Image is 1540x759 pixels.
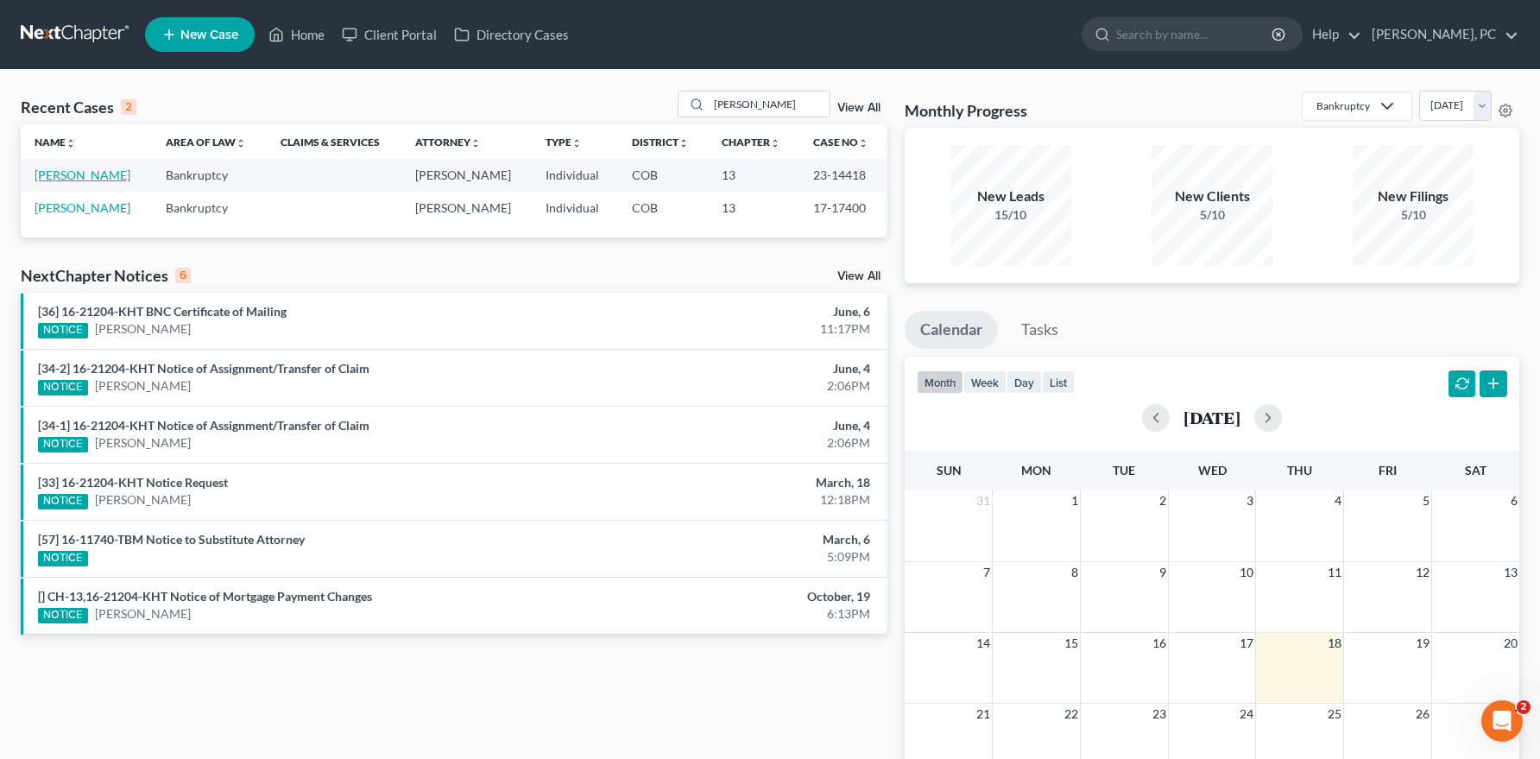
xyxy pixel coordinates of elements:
[1481,700,1523,742] iframe: Intercom live chat
[95,377,191,395] a: [PERSON_NAME]
[1158,490,1168,511] span: 2
[95,320,191,338] a: [PERSON_NAME]
[1245,490,1255,511] span: 3
[38,494,88,509] div: NOTICE
[166,136,246,149] a: Area of Lawunfold_more
[799,192,887,224] td: 17-17400
[837,270,880,282] a: View All
[415,136,481,149] a: Attorneyunfold_more
[963,370,1007,394] button: week
[905,311,998,349] a: Calendar
[709,92,830,117] input: Search by name...
[21,97,136,117] div: Recent Cases
[604,303,870,320] div: June, 6
[1326,704,1343,724] span: 25
[917,370,963,394] button: month
[975,633,992,654] span: 14
[445,19,577,50] a: Directory Cases
[905,100,1027,121] h3: Monthly Progress
[1006,311,1074,349] a: Tasks
[799,159,887,191] td: 23-14418
[1113,463,1135,478] span: Tue
[38,361,369,376] a: [34-2] 16-21204-KHT Notice of Assignment/Transfer of Claim
[632,136,689,149] a: Districtunfold_more
[950,187,1071,206] div: New Leads
[1363,19,1518,50] a: [PERSON_NAME], PC
[975,704,992,724] span: 21
[604,377,870,395] div: 2:06PM
[950,206,1071,224] div: 15/10
[604,588,870,605] div: October, 19
[1021,463,1051,478] span: Mon
[1414,704,1431,724] span: 26
[618,159,708,191] td: COB
[604,360,870,377] div: June, 4
[708,192,799,224] td: 13
[1333,490,1343,511] span: 4
[722,136,780,149] a: Chapterunfold_more
[1379,463,1397,478] span: Fri
[1158,562,1168,583] span: 9
[401,159,533,191] td: [PERSON_NAME]
[678,138,689,149] i: unfold_more
[604,548,870,566] div: 5:09PM
[35,136,76,149] a: Nameunfold_more
[1502,562,1519,583] span: 13
[1326,562,1343,583] span: 11
[38,589,372,604] a: [] CH-13,16-21204-KHT Notice of Mortgage Payment Changes
[975,490,992,511] span: 31
[401,192,533,224] td: [PERSON_NAME]
[1238,562,1255,583] span: 10
[1198,463,1227,478] span: Wed
[21,265,191,286] div: NextChapter Notices
[604,491,870,509] div: 12:18PM
[532,192,618,224] td: Individual
[604,434,870,452] div: 2:06PM
[175,268,191,283] div: 6
[95,491,191,509] a: [PERSON_NAME]
[1326,633,1343,654] span: 18
[1465,463,1486,478] span: Sat
[38,551,88,566] div: NOTICE
[1116,18,1274,50] input: Search by name...
[38,323,88,338] div: NOTICE
[38,437,88,452] div: NOTICE
[1414,562,1431,583] span: 12
[1316,98,1370,113] div: Bankruptcy
[1063,704,1080,724] span: 22
[604,474,870,491] div: March, 18
[937,463,962,478] span: Sun
[152,159,267,191] td: Bankruptcy
[1509,490,1519,511] span: 6
[604,605,870,623] div: 6:13PM
[604,320,870,338] div: 11:17PM
[813,136,868,149] a: Case Nounfold_more
[333,19,445,50] a: Client Portal
[1502,633,1519,654] span: 20
[260,19,333,50] a: Home
[38,608,88,623] div: NOTICE
[1007,370,1042,394] button: day
[532,159,618,191] td: Individual
[35,200,130,215] a: [PERSON_NAME]
[1414,633,1431,654] span: 19
[38,304,287,319] a: [36] 16-21204-KHT BNC Certificate of Mailing
[1421,490,1431,511] span: 5
[1070,490,1080,511] span: 1
[1238,633,1255,654] span: 17
[1353,206,1474,224] div: 5/10
[236,138,246,149] i: unfold_more
[1287,463,1312,478] span: Thu
[546,136,582,149] a: Typeunfold_more
[95,605,191,623] a: [PERSON_NAME]
[981,562,992,583] span: 7
[1151,704,1168,724] span: 23
[121,99,136,115] div: 2
[152,192,267,224] td: Bankruptcy
[470,138,481,149] i: unfold_more
[1183,408,1240,427] h2: [DATE]
[267,124,401,159] th: Claims & Services
[1238,704,1255,724] span: 24
[1152,187,1272,206] div: New Clients
[1152,206,1272,224] div: 5/10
